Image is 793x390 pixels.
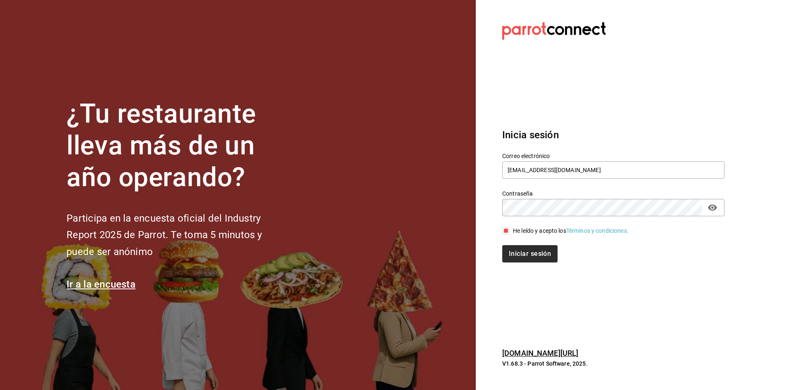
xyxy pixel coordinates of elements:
h2: Participa en la encuesta oficial del Industry Report 2025 de Parrot. Te toma 5 minutos y puede se... [66,210,290,260]
div: He leído y acepto los [513,227,629,235]
a: Ir a la encuesta [66,279,135,290]
h3: Inicia sesión [502,128,724,142]
a: Términos y condiciones. [566,227,629,234]
h1: ¿Tu restaurante lleva más de un año operando? [66,98,290,193]
button: Iniciar sesión [502,245,558,262]
input: Ingresa tu correo electrónico [502,161,724,179]
p: V1.68.3 - Parrot Software, 2025. [502,359,724,368]
a: [DOMAIN_NAME][URL] [502,349,578,357]
button: passwordField [705,201,719,215]
label: Correo electrónico [502,153,724,159]
label: Contraseña [502,191,724,196]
